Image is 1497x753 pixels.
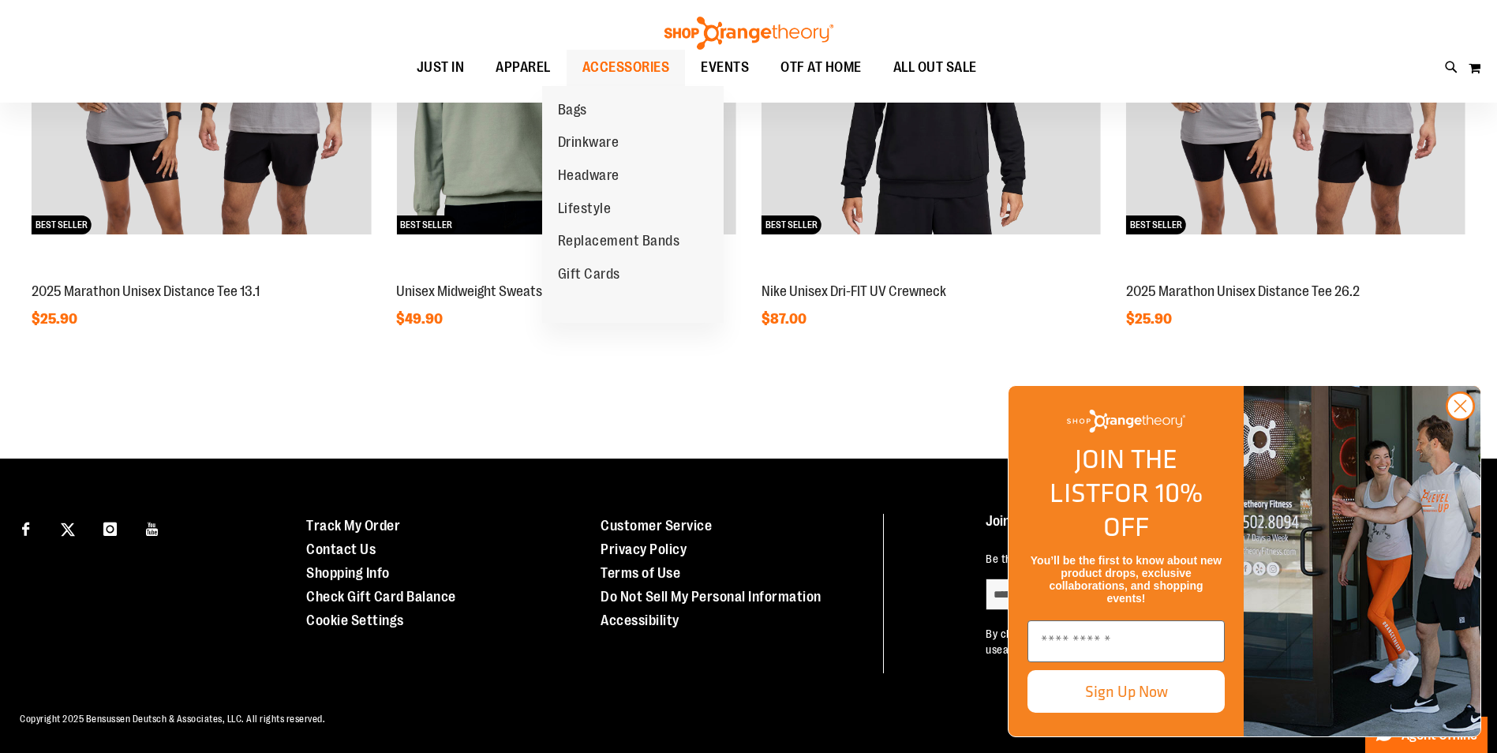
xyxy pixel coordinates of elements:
a: 2025 Marathon Unisex Distance Tee 26.2BEST SELLER [1126,266,1465,279]
div: FLYOUT Form [992,369,1497,753]
span: Lifestyle [558,200,612,220]
img: Shop Orangetheory [662,17,836,50]
span: JOIN THE LIST [1050,439,1177,512]
span: BEST SELLER [762,215,821,234]
p: By clicking "submit" you agree to receive emails from Shop Orangetheory and accept our and [986,626,1461,657]
span: Gift Cards [558,266,620,286]
a: Do Not Sell My Personal Information [601,589,821,605]
a: 2025 Marathon Unisex Distance Tee 13.1 [32,283,260,299]
span: $87.00 [762,311,809,327]
span: $25.90 [1126,311,1174,327]
button: Close dialog [1446,391,1475,421]
span: Copyright 2025 Bensussen Deutsch & Associates, LLC. All rights reserved. [20,714,325,725]
span: BEST SELLER [1126,215,1186,234]
a: Privacy Policy [601,541,687,557]
span: BEST SELLER [32,215,92,234]
input: enter email [986,579,1199,610]
span: $49.90 [396,311,445,327]
a: Visit our X page [54,514,82,541]
span: JUST IN [417,50,465,85]
button: Sign Up Now [1027,670,1225,713]
span: Replacement Bands [558,233,680,253]
span: OTF AT HOME [780,50,862,85]
span: Bags [558,102,587,122]
img: Shop Orangetheory [1067,410,1185,433]
h4: Join the List [986,514,1461,543]
a: Visit our Instagram page [96,514,124,541]
a: Cookie Settings [306,613,404,628]
a: Terms of Use [601,565,680,581]
a: Nike Unisex Dri-FIT UV Crewneck [762,283,946,299]
a: Track My Order [306,518,400,534]
span: FOR 10% OFF [1100,473,1203,546]
span: $25.90 [32,311,80,327]
a: Unisex Midweight SweatshirtBEST SELLER [396,266,735,279]
a: Nike Unisex Dri-FIT UV CrewneckBEST SELLER [762,266,1101,279]
p: Be the first to know about new product drops, exclusive collaborations, and shopping events! [986,551,1461,567]
a: Shopping Info [306,565,390,581]
a: Check Gift Card Balance [306,589,456,605]
span: Drinkware [558,134,619,154]
a: 2025 Marathon Unisex Distance Tee 26.2 [1126,283,1360,299]
span: Headware [558,167,619,187]
img: Shop Orangtheory [1244,386,1480,736]
span: ALL OUT SALE [893,50,977,85]
a: Visit our Facebook page [12,514,39,541]
a: Accessibility [601,613,679,628]
a: Visit our Youtube page [139,514,167,541]
span: BEST SELLER [396,215,456,234]
span: ACCESSORIES [582,50,670,85]
span: EVENTS [701,50,749,85]
img: Twitter [61,523,75,537]
a: Contact Us [306,541,376,557]
a: Unisex Midweight Sweatshirt [396,283,563,299]
input: Enter email [1027,620,1225,662]
span: APPAREL [496,50,551,85]
a: Customer Service [601,518,712,534]
a: 2025 Marathon Unisex Distance Tee 13.1BEST SELLER [32,266,371,279]
span: You’ll be the first to know about new product drops, exclusive collaborations, and shopping events! [1031,554,1222,605]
